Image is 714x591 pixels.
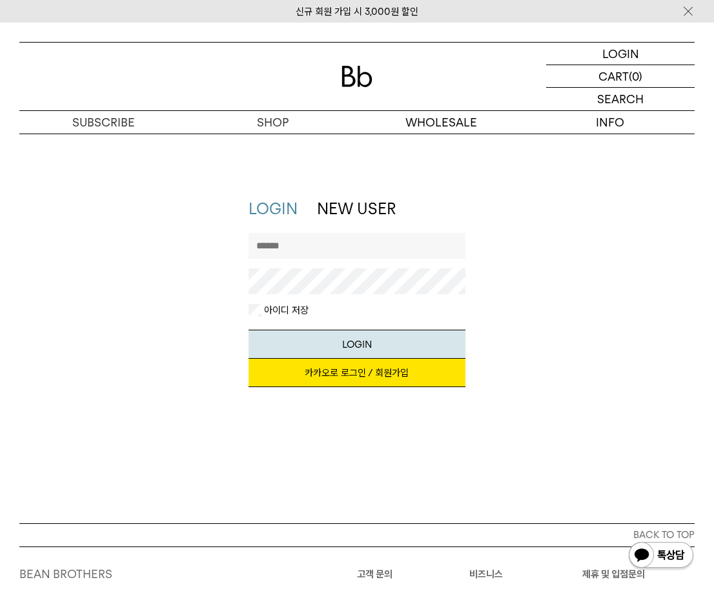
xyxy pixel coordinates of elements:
[582,566,695,582] p: 제휴 및 입점문의
[296,6,418,17] a: 신규 회원 가입 시 3,000원 할인
[19,567,112,581] a: BEAN BROTHERS
[357,566,469,582] p: 고객 문의
[249,330,465,359] button: LOGIN
[627,541,695,572] img: 카카오톡 채널 1:1 채팅 버튼
[317,199,396,218] a: NEW USER
[19,111,189,134] a: SUBSCRIBE
[598,65,629,87] p: CART
[357,111,526,134] p: WHOLESALE
[629,65,642,87] p: (0)
[546,65,695,88] a: CART (0)
[469,566,582,582] p: 비즈니스
[597,88,644,110] p: SEARCH
[526,111,695,134] p: INFO
[546,43,695,65] a: LOGIN
[261,304,309,317] label: 아이디 저장
[189,111,358,134] a: SHOP
[249,199,298,218] a: LOGIN
[342,66,372,87] img: 로고
[602,43,639,65] p: LOGIN
[19,523,695,546] button: BACK TO TOP
[249,359,465,387] a: 카카오로 로그인 / 회원가입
